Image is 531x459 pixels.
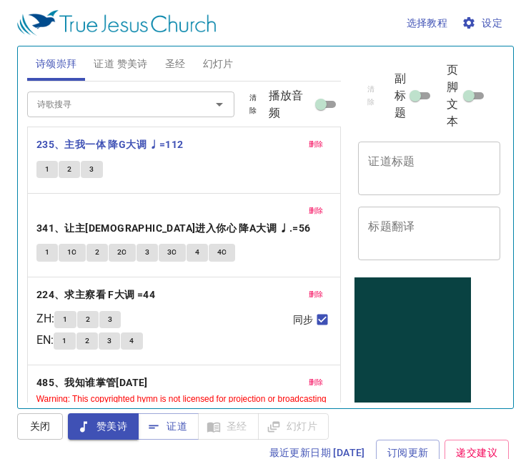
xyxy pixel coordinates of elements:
button: 关闭 [17,413,63,440]
b: 224、求主察看 F大调 =44 [36,286,155,304]
span: 3 [145,246,149,259]
span: 1 [45,163,49,176]
button: 4 [121,332,142,350]
b: 485、我知谁掌管[DATE] [36,374,148,392]
span: 1C [67,246,77,259]
b: 341、让主[DEMOGRAPHIC_DATA]进入你心 降A大调 ♩.=56 [36,219,311,237]
span: 赞美诗 [79,418,127,435]
span: 删除 [309,376,324,389]
span: 设定 [465,14,502,32]
span: 圣经 [165,55,186,73]
span: 1 [45,246,49,259]
span: 2 [85,335,89,347]
button: 2 [76,332,98,350]
span: 1 [62,335,66,347]
span: 3 [108,313,112,326]
button: 删除 [300,202,332,219]
span: 清除 [246,92,260,117]
p: EN : [36,332,54,349]
b: 235、主我一体 降G大调 ♩=112 [36,136,184,154]
button: Open [209,94,229,114]
button: 2C [109,244,136,261]
span: 选择教程 [407,14,448,32]
span: 2 [95,246,99,259]
img: True Jesus Church [17,10,216,36]
button: 1 [36,161,58,178]
button: 删除 [300,286,332,303]
button: 341、让主[DEMOGRAPHIC_DATA]进入你心 降A大调 ♩.=56 [36,219,313,237]
span: 2C [117,246,127,259]
button: 485、我知谁掌管[DATE] [36,374,150,392]
button: 1 [54,311,76,328]
span: 2 [67,163,71,176]
span: 播放音频 [269,87,312,122]
span: 删除 [309,288,324,301]
span: 4 [129,335,134,347]
button: 235、主我一体 降G大调 ♩=112 [36,136,186,154]
span: 删除 [309,204,324,217]
button: 3 [99,311,121,328]
span: 证道 赞美诗 [94,55,147,73]
span: 页脚文本 [447,61,461,130]
iframe: from-child [352,275,473,413]
button: 选择教程 [401,10,454,36]
span: 证道 [149,418,187,435]
button: 设定 [459,10,508,36]
button: 3 [99,332,120,350]
span: 3C [167,246,177,259]
button: 1 [54,332,75,350]
button: 2 [77,311,99,328]
span: 关闭 [29,418,51,435]
span: 4C [217,246,227,259]
button: 2 [86,244,108,261]
span: 1 [63,313,67,326]
span: 幻灯片 [203,55,234,73]
button: 清除 [237,89,269,119]
span: 副标题 [394,70,406,122]
button: 删除 [300,374,332,391]
button: 证道 [138,413,199,440]
span: 诗颂崇拜 [36,55,77,73]
button: 3 [137,244,158,261]
p: ZH : [36,310,54,327]
span: 3 [107,335,111,347]
span: 2 [86,313,90,326]
button: 3 [81,161,102,178]
button: 1C [59,244,86,261]
small: Warning: This copyrighted hymn is not licensed for projection or broadcasting of lyrics. [36,394,327,418]
span: 删除 [309,138,324,151]
button: 赞美诗 [68,413,139,440]
span: 3 [89,163,94,176]
span: 4 [195,246,199,259]
button: 4 [187,244,208,261]
button: 4C [209,244,236,261]
button: 1 [36,244,58,261]
button: 3C [159,244,186,261]
span: 同步 [293,312,313,327]
button: 224、求主察看 F大调 =44 [36,286,158,304]
button: 删除 [300,136,332,153]
button: 2 [59,161,80,178]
